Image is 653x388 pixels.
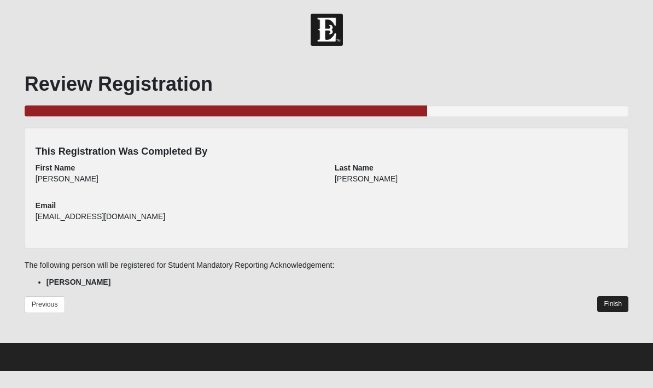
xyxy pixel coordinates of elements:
[36,162,75,173] label: First Name
[25,72,628,96] h1: Review Registration
[335,162,374,173] label: Last Name
[36,173,318,192] div: [PERSON_NAME]
[36,200,56,211] label: Email
[46,278,110,286] strong: [PERSON_NAME]
[25,260,628,271] p: The following person will be registered for Student Mandatory Reporting Acknowledgement:
[597,296,628,312] a: Finish
[36,146,617,158] h4: This Registration Was Completed By
[311,14,343,46] img: Church of Eleven22 Logo
[25,296,65,313] a: Previous
[36,211,318,230] div: [EMAIL_ADDRESS][DOMAIN_NAME]
[335,173,617,192] div: [PERSON_NAME]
